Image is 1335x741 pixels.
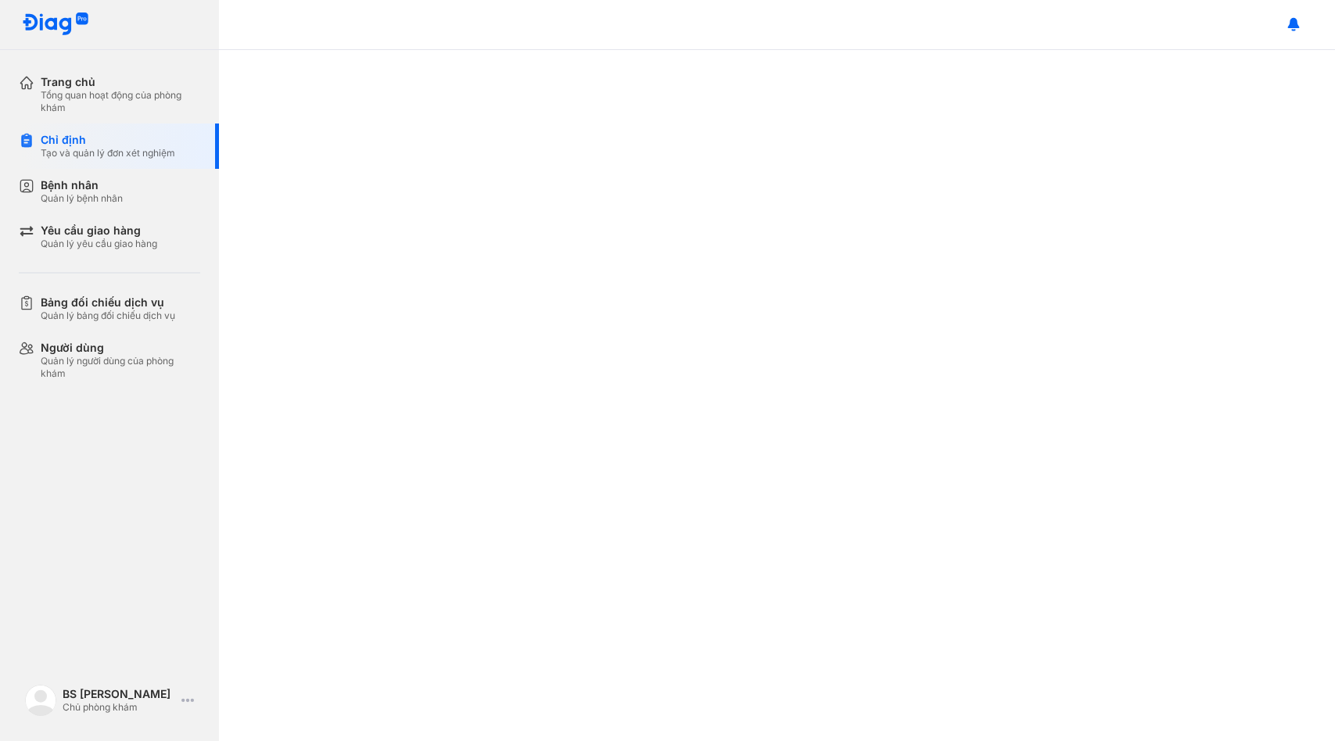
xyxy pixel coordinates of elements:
div: Người dùng [41,341,200,355]
div: Chỉ định [41,133,175,147]
img: logo [22,13,89,37]
div: Quản lý bảng đối chiếu dịch vụ [41,310,175,322]
div: Quản lý yêu cầu giao hàng [41,238,157,250]
div: Chủ phòng khám [63,701,175,714]
div: Yêu cầu giao hàng [41,224,157,238]
div: Tạo và quản lý đơn xét nghiệm [41,147,175,159]
div: Trang chủ [41,75,200,89]
div: Quản lý người dùng của phòng khám [41,355,200,380]
div: Bảng đối chiếu dịch vụ [41,295,175,310]
div: Tổng quan hoạt động của phòng khám [41,89,200,114]
img: logo [25,685,56,716]
div: BS [PERSON_NAME] [63,687,175,701]
div: Quản lý bệnh nhân [41,192,123,205]
div: Bệnh nhân [41,178,123,192]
